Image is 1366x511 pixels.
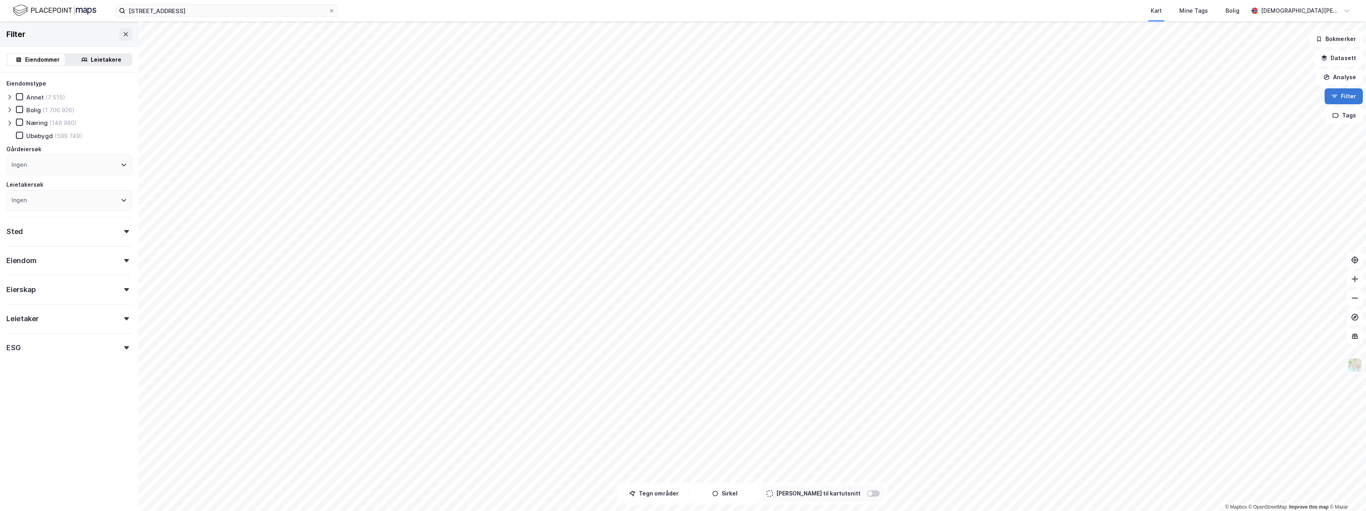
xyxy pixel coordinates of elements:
[6,256,37,265] div: Eiendom
[1347,357,1362,373] img: Z
[91,55,121,64] div: Leietakere
[1261,6,1341,16] div: [DEMOGRAPHIC_DATA][PERSON_NAME]
[1249,504,1287,510] a: OpenStreetMap
[620,486,688,501] button: Tegn områder
[1326,473,1366,511] div: Kontrollprogram for chat
[1179,6,1208,16] div: Mine Tags
[45,94,65,101] div: (7 515)
[6,144,41,154] div: Gårdeiersøk
[691,486,759,501] button: Sirkel
[26,94,44,101] div: Annet
[776,489,861,498] div: [PERSON_NAME] til kartutsnitt
[55,132,82,140] div: (599 749)
[13,4,96,18] img: logo.f888ab2527a4732fd821a326f86c7f29.svg
[26,119,48,127] div: Næring
[26,106,41,114] div: Bolig
[1225,504,1247,510] a: Mapbox
[6,227,23,236] div: Sted
[125,5,328,17] input: Søk på adresse, matrikkel, gårdeiere, leietakere eller personer
[1325,88,1363,104] button: Filter
[6,285,35,295] div: Eierskap
[6,79,46,88] div: Eiendomstype
[43,106,74,114] div: (1 706 926)
[1317,69,1363,85] button: Analyse
[1309,31,1363,47] button: Bokmerker
[1326,107,1363,123] button: Tags
[6,180,43,189] div: Leietakersøk
[49,119,77,127] div: (146 980)
[6,343,20,353] div: ESG
[12,160,27,170] div: Ingen
[6,314,39,324] div: Leietaker
[1225,6,1239,16] div: Bolig
[1151,6,1162,16] div: Kart
[25,55,60,64] div: Eiendommer
[1326,473,1366,511] iframe: Chat Widget
[1314,50,1363,66] button: Datasett
[6,28,25,41] div: Filter
[12,195,27,205] div: Ingen
[26,132,53,140] div: Ubebygd
[1289,504,1329,510] a: Improve this map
